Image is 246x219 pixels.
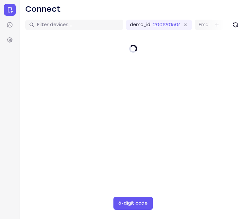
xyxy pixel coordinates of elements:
a: Sessions [4,19,16,31]
a: Settings [4,34,16,46]
label: Email [199,22,210,28]
a: Connect [4,4,16,16]
label: demo_id [130,22,150,28]
button: 6-digit code [113,197,153,210]
input: Filter devices... [37,22,119,28]
button: Refresh [230,20,241,30]
h1: Connect [25,4,61,14]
